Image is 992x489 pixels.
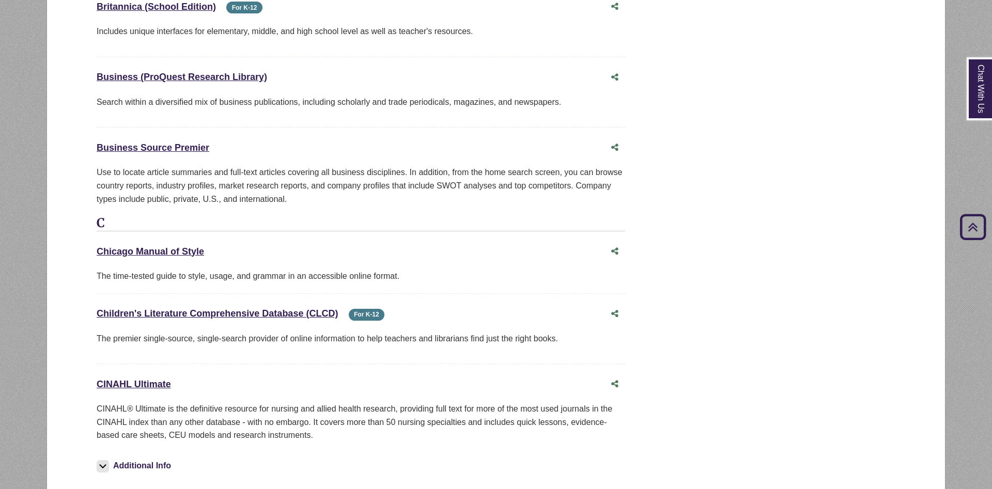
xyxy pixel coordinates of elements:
[97,2,216,12] a: Britannica (School Edition)
[97,96,625,109] p: Search within a diversified mix of business publications, including scholarly and trade periodica...
[605,374,625,394] button: Share this database
[226,2,262,13] span: For K-12
[349,309,384,321] span: For K-12
[605,68,625,87] button: Share this database
[97,246,204,257] a: Chicago Manual of Style
[97,332,625,345] p: The premier single-source, single-search provider of online information to help teachers and libr...
[97,166,625,206] div: Use to locate article summaries and full-text articles covering all business disciplines. In addi...
[97,308,338,319] a: Children's Literature Comprehensive Database (CLCD)
[97,379,171,389] a: CINAHL Ultimate
[97,25,625,38] p: Includes unique interfaces for elementary, middle, and high school level as well as teacher's res...
[956,220,989,234] a: Back to Top
[97,216,625,231] h3: C
[97,72,267,82] a: Business (ProQuest Research Library)
[97,270,625,283] div: The time-tested guide to style, usage, and grammar in an accessible online format.
[605,242,625,261] button: Share this database
[605,138,625,157] button: Share this database
[97,459,174,473] button: Additional Info
[605,304,625,324] button: Share this database
[97,143,209,153] a: Business Source Premier
[97,402,625,442] p: CINAHL® Ultimate is the definitive resource for nursing and allied health research, providing ful...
